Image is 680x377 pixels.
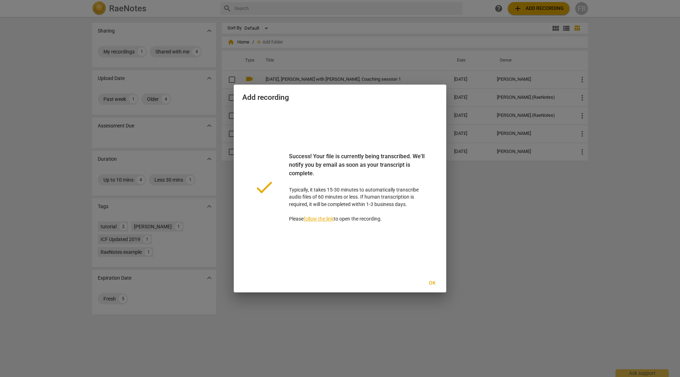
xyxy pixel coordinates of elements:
button: Ok [421,277,443,290]
p: Typically, it takes 15-30 minutes to automatically transcribe audio files of 60 minutes or less. ... [289,152,426,223]
h2: Add recording [242,93,438,102]
a: follow the link [304,216,334,222]
span: Ok [426,280,438,287]
div: Success! Your file is currently being transcribed. We'll notify you by email as soon as your tran... [289,152,426,186]
span: done [254,177,275,198]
